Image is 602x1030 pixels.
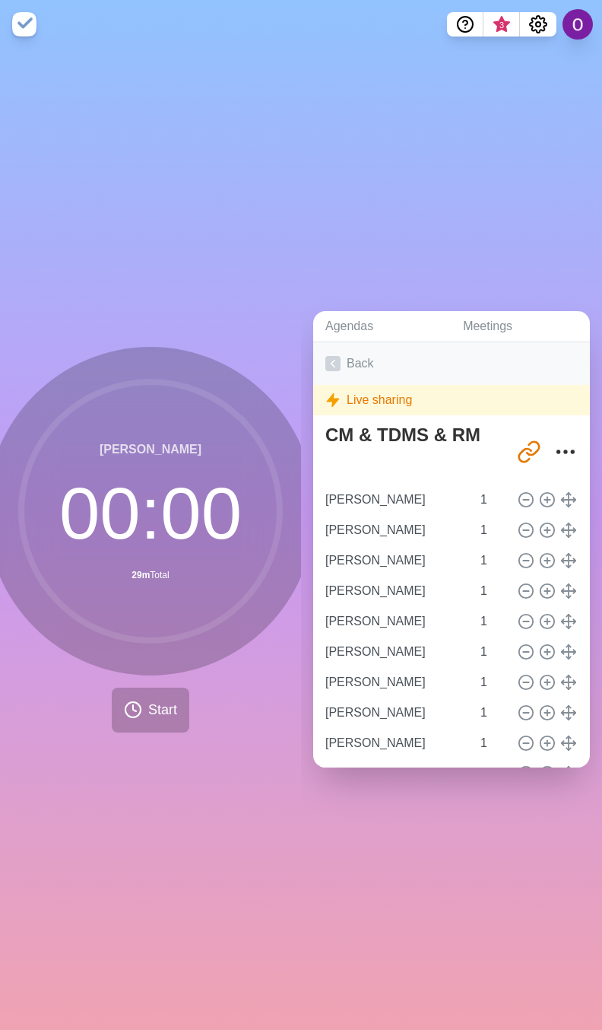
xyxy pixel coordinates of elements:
[474,698,511,728] input: Mins
[474,545,511,576] input: Mins
[319,758,471,789] input: Name
[474,485,511,515] input: Mins
[319,637,471,667] input: Name
[474,667,511,698] input: Mins
[447,12,483,37] button: Help
[496,19,508,31] span: 3
[514,437,544,467] button: Share link
[474,728,511,758] input: Mins
[483,12,520,37] button: What’s new
[319,576,471,606] input: Name
[112,688,189,733] button: Start
[313,385,590,415] div: Live sharing
[474,606,511,637] input: Mins
[319,606,471,637] input: Name
[474,576,511,606] input: Mins
[319,515,471,545] input: Name
[313,311,451,342] a: Agendas
[319,485,471,515] input: Name
[319,667,471,698] input: Name
[550,437,581,467] button: More
[474,515,511,545] input: Mins
[451,311,590,342] a: Meetings
[319,698,471,728] input: Name
[313,342,590,385] a: Back
[520,12,556,37] button: Settings
[474,637,511,667] input: Mins
[319,728,471,758] input: Name
[319,545,471,576] input: Name
[148,700,177,720] span: Start
[12,12,36,37] img: timeblocks logo
[474,758,511,789] input: Mins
